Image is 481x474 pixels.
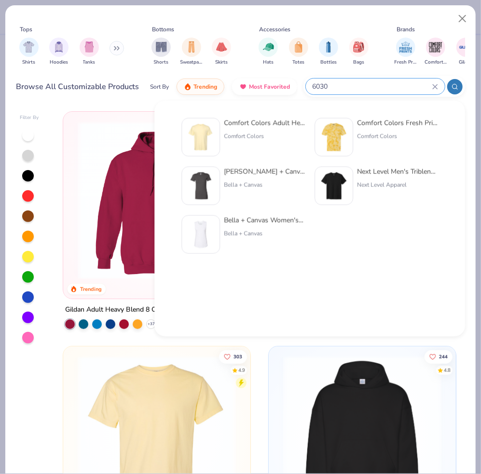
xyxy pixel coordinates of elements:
div: filter for Tanks [80,38,99,66]
div: filter for Shirts [19,38,39,66]
div: filter for Hats [259,38,278,66]
span: 244 [439,354,447,359]
button: filter button [49,38,69,66]
div: filter for Fresh Prints [395,38,417,66]
div: Comfort Colors [357,132,438,141]
button: filter button [259,38,278,66]
button: filter button [395,38,417,66]
div: Comfort Colors [224,132,305,141]
span: Trending [193,83,217,91]
div: Bella + Canvas [224,181,305,189]
div: filter for Bottles [319,38,338,66]
img: Gildan Image [459,40,473,54]
img: Bottles Image [323,41,334,53]
div: filter for Hoodies [49,38,69,66]
div: Next Level Apparel [357,181,438,189]
img: Tanks Image [84,41,95,53]
button: Trending [177,79,224,95]
div: filter for Gildan [456,38,476,66]
img: Fresh Prints Image [399,40,413,54]
img: Comfort Colors Image [428,40,443,54]
div: [PERSON_NAME] + Canvas [DEMOGRAPHIC_DATA]' The Favorite T-Shirt [224,167,305,177]
div: Bella + Canvas Women's Jersey Muscle Tank Top [224,215,305,225]
img: Hoodies Image [54,41,64,53]
div: Comfort Colors Fresh Prints x Comfort Colors Pocket Tee [357,118,438,128]
button: filter button [289,38,308,66]
div: Sort By [150,82,169,91]
div: filter for Skirts [212,38,231,66]
img: trending.gif [184,83,192,91]
div: Accessories [260,25,291,34]
button: Most Favorited [232,79,297,95]
button: Close [454,10,472,28]
button: filter button [151,38,171,66]
img: Shirts Image [23,41,34,53]
span: Totes [292,59,304,66]
button: filter button [349,38,369,66]
span: Shirts [22,59,35,66]
img: 746a98ff-6f09-4af7-aa58-8d5d89e0f5e5 [319,171,349,201]
div: 4.8 [443,367,450,374]
img: Bags Image [353,41,364,53]
div: Browse All Customizable Products [16,81,139,92]
img: most_fav.gif [239,83,247,91]
img: Skirts Image [216,41,227,53]
span: + 37 [147,321,154,327]
div: filter for Sweatpants [180,38,203,66]
img: Totes Image [293,41,304,53]
img: 00408b04-466d-4561-ad13-1d2e56127abc [186,220,216,250]
span: 303 [233,354,242,359]
div: Gildan Adult Heavy Blend 8 Oz. 50/50 Hooded Sweatshirt [65,304,242,316]
div: Next Level Men's Triblend Crew [357,167,438,177]
button: filter button [212,38,231,66]
img: Hats Image [263,41,274,53]
span: Gildan [459,59,473,66]
span: Most Favorited [249,83,290,91]
div: Comfort Colors Adult Heavyweight RS Pocket T-Shirt [224,118,305,128]
img: 31caab7d-dcf6-460e-8e66-aaee513d0272 [186,171,216,201]
img: Sweatpants Image [186,41,197,53]
button: filter button [180,38,203,66]
img: 284e3bdb-833f-4f21-a3b0-720291adcbd9 [186,122,216,152]
span: Hats [263,59,274,66]
span: Comfort Colors [425,59,447,66]
span: Fresh Prints [395,59,417,66]
img: 01756b78-01f6-4cc6-8d8a-3c30c1a0c8ac [73,121,241,279]
img: 8db55c1e-d9ac-47d8-b263-d29a43025aae [319,122,349,152]
span: Hoodies [50,59,68,66]
button: filter button [425,38,447,66]
button: filter button [319,38,338,66]
div: filter for Shorts [151,38,171,66]
input: Try "T-Shirt" [312,81,432,92]
div: Brands [397,25,415,34]
div: Tops [20,25,32,34]
div: filter for Bags [349,38,369,66]
div: Bella + Canvas [224,229,305,238]
button: Like [424,350,452,363]
span: Skirts [215,59,228,66]
div: 4.9 [238,367,245,374]
button: filter button [456,38,476,66]
span: Sweatpants [180,59,203,66]
div: filter for Comfort Colors [425,38,447,66]
span: Bottles [320,59,337,66]
div: Bottoms [152,25,175,34]
button: Like [219,350,247,363]
span: Shorts [154,59,169,66]
button: filter button [80,38,99,66]
img: Shorts Image [156,41,167,53]
span: Tanks [83,59,96,66]
div: Filter By [20,114,39,121]
div: filter for Totes [289,38,308,66]
button: filter button [19,38,39,66]
span: Bags [353,59,364,66]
